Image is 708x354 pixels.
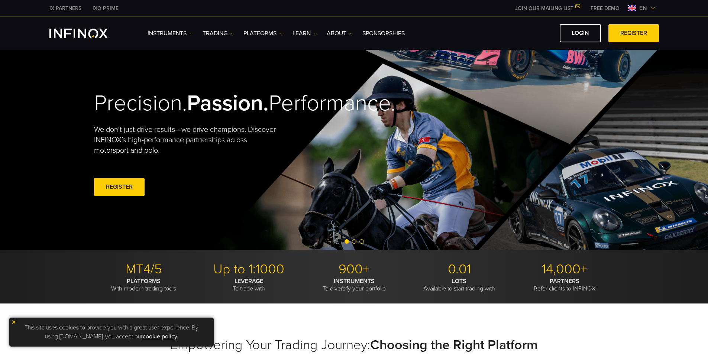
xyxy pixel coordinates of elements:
a: INFINOX Logo [49,29,125,38]
h2: Precision. Performance. [94,90,328,117]
span: Go to slide 2 [352,239,356,244]
span: Go to slide 1 [345,239,349,244]
a: INFINOX MENU [585,4,625,12]
p: Available to start trading with [410,277,509,292]
p: 0.01 [410,261,509,277]
strong: LOTS [452,277,466,285]
img: yellow close icon [11,319,16,325]
a: PLATFORMS [243,29,283,38]
p: With modern trading tools [94,277,194,292]
a: cookie policy [143,333,177,340]
a: INFINOX [44,4,87,12]
a: Learn [292,29,317,38]
a: SPONSORSHIPS [362,29,405,38]
p: To diversify your portfolio [304,277,404,292]
strong: INSTRUMENTS [334,277,375,285]
a: REGISTER [94,178,145,196]
strong: PLATFORMS [127,277,161,285]
a: ABOUT [327,29,353,38]
a: JOIN OUR MAILING LIST [510,5,585,12]
p: Refer clients to INFINOX [515,277,614,292]
p: We don't just drive results—we drive champions. Discover INFINOX’s high-performance partnerships ... [94,124,281,156]
a: LOGIN [560,24,601,42]
a: TRADING [203,29,234,38]
a: REGISTER [608,24,659,42]
strong: Choosing the Right Platform [370,337,538,353]
a: INFINOX [87,4,124,12]
a: Instruments [148,29,193,38]
p: 14,000+ [515,261,614,277]
h2: Empowering Your Trading Journey: [94,337,614,353]
strong: Passion. [187,90,269,117]
strong: PARTNERS [550,277,579,285]
span: en [636,4,650,13]
p: MT4/5 [94,261,194,277]
strong: LEVERAGE [235,277,263,285]
p: This site uses cookies to provide you with a great user experience. By using [DOMAIN_NAME], you a... [13,321,210,343]
span: Go to slide 3 [359,239,364,244]
p: To trade with [199,277,299,292]
p: Up to 1:1000 [199,261,299,277]
p: 900+ [304,261,404,277]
